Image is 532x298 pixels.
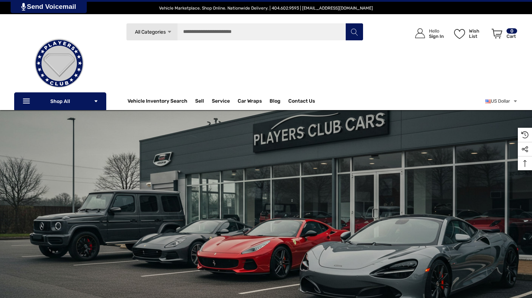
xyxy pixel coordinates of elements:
[94,99,98,104] svg: Icon Arrow Down
[429,28,444,34] p: Hello
[238,98,262,106] span: Car Wraps
[159,6,373,11] span: Vehicle Marketplace. Shop Online. Nationwide Delivery. | 404.602.9593 | [EMAIL_ADDRESS][DOMAIN_NAME]
[429,34,444,39] p: Sign In
[270,98,281,106] a: Blog
[521,146,528,153] svg: Social Media
[195,98,204,106] span: Sell
[21,3,26,11] img: PjwhLS0gR2VuZXJhdG9yOiBHcmF2aXQuaW8gLS0+PHN2ZyB4bWxucz0iaHR0cDovL3d3dy53My5vcmcvMjAwMC9zdmciIHhtb...
[212,98,230,106] a: Service
[345,23,363,41] button: Search
[407,21,447,46] a: Sign in
[415,28,425,38] svg: Icon User Account
[22,97,33,105] svg: Icon Line
[167,29,172,35] svg: Icon Arrow Down
[195,94,212,108] a: Sell
[135,29,165,35] span: All Categories
[506,34,517,39] p: Cart
[485,94,518,108] a: USD
[288,98,315,106] a: Contact Us
[451,21,488,46] a: Wish List Wish List
[126,23,177,41] a: All Categories Icon Arrow Down Icon Arrow Up
[469,28,488,39] p: Wish List
[24,28,95,99] img: Players Club | Cars For Sale
[506,28,517,34] p: 0
[238,94,270,108] a: Car Wraps
[14,92,106,110] p: Shop All
[128,98,187,106] a: Vehicle Inventory Search
[518,160,532,167] svg: Top
[492,29,502,39] svg: Review Your Cart
[488,21,518,49] a: Cart with 0 items
[454,29,465,39] svg: Wish List
[521,131,528,138] svg: Recently Viewed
